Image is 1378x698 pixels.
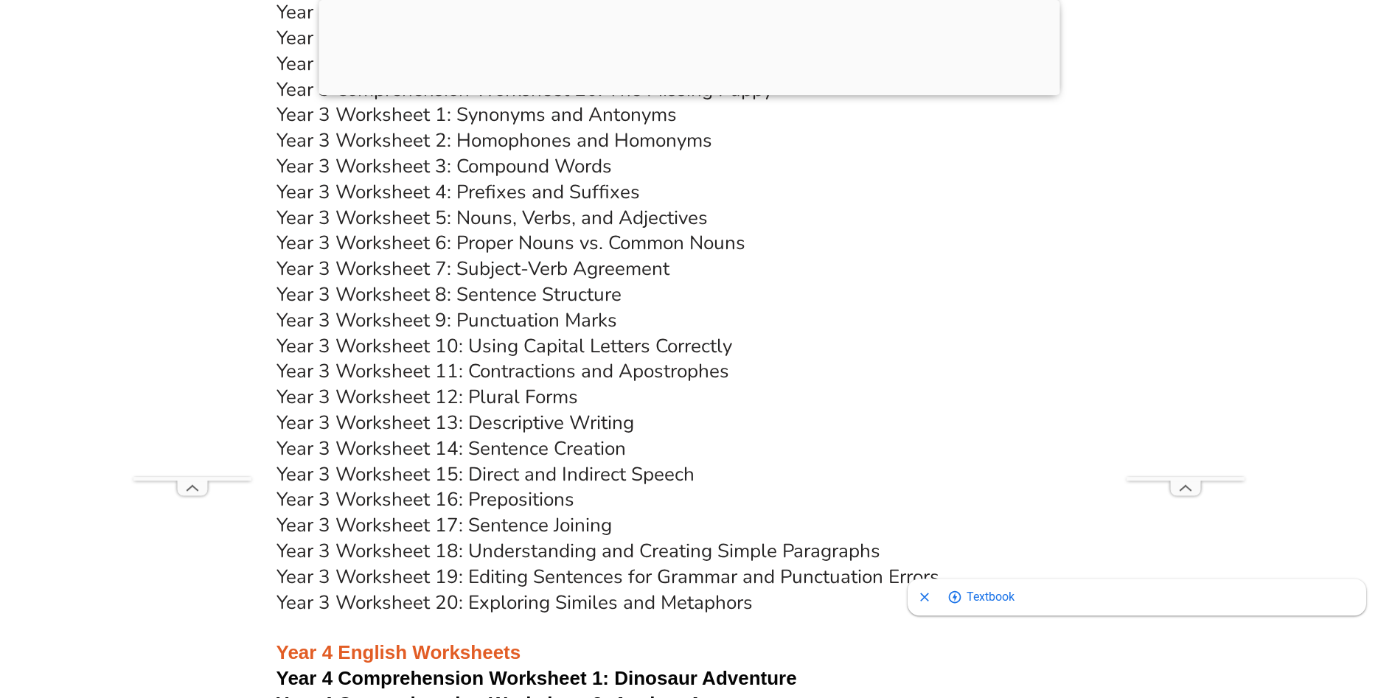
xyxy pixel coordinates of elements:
[276,615,1102,666] h3: Year 4 English Worksheets
[276,153,612,179] a: Year 3 Worksheet 3: Compound Words
[276,179,640,205] a: Year 3 Worksheet 4: Prefixes and Suffixes
[276,25,768,51] a: Year 3 Comprehension Worksheet 18: The Curious Robot
[276,282,622,307] a: Year 3 Worksheet 8: Sentence Structure
[1132,531,1378,698] iframe: Chat Widget
[276,128,712,153] a: Year 3 Worksheet 2: Homophones and Homonyms
[276,590,753,615] a: Year 3 Worksheet 20: Exploring Similes and Metaphors
[276,436,626,461] a: Year 3 Worksheet 14: Sentence Creation
[276,384,578,410] a: Year 3 Worksheet 12: Plural Forms
[276,564,939,590] a: Year 3 Worksheet 19: Editing Sentences for Grammar and Punctuation Errors
[917,590,932,604] svg: Close shopping anchor
[276,307,617,333] a: Year 3 Worksheet 9: Punctuation Marks
[276,667,797,689] a: Year 4 Comprehension Worksheet 1: Dinosaur Adventure
[276,256,669,282] a: Year 3 Worksheet 7: Subject-Verb Agreement
[276,230,745,256] a: Year 3 Worksheet 6: Proper Nouns vs. Common Nouns
[276,410,634,436] a: Year 3 Worksheet 13: Descriptive Writing
[967,581,1015,610] span: Go to shopping options for Textbook
[276,486,574,512] a: Year 3 Worksheet 16: Prepositions
[133,35,251,477] iframe: Advertisement
[276,667,610,689] span: Year 4 Comprehension Worksheet 1:
[276,102,677,128] a: Year 3 Worksheet 1: Synonyms and Antonyms
[276,512,612,538] a: Year 3 Worksheet 17: Sentence Joining
[276,51,752,77] a: Year 3 Comprehension Worksheet 19: The Talking Tree
[614,667,796,689] span: Dinosaur Adventure
[1127,35,1245,477] iframe: Advertisement
[276,461,695,487] a: Year 3 Worksheet 15: Direct and Indirect Speech
[276,77,773,102] a: Year 3 Comprehension Worksheet 20: The Missing Puppy
[276,358,729,384] a: Year 3 Worksheet 11: Contractions and Apostrophes
[276,205,708,231] a: Year 3 Worksheet 5: Nouns, Verbs, and Adjectives
[276,538,880,564] a: Year 3 Worksheet 18: Understanding and Creating Simple Paragraphs
[276,333,732,359] a: Year 3 Worksheet 10: Using Capital Letters Correctly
